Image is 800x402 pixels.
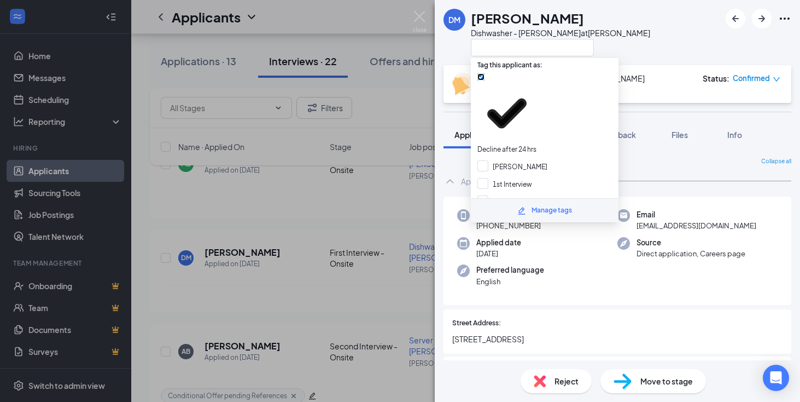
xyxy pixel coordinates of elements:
span: Confirmed [733,73,770,84]
span: Decline after 24 hrs [477,145,536,153]
span: Info [727,130,742,140]
span: Email [637,209,756,220]
span: [EMAIL_ADDRESS][DOMAIN_NAME] [637,220,756,231]
span: Tag this applicant as: [471,54,549,71]
span: Application [454,130,496,140]
span: Direct application, Careers page [637,248,745,259]
svg: ArrowRight [755,12,768,25]
span: Street Address: [452,318,501,329]
div: Status : [703,73,729,84]
span: Reject [554,375,579,387]
span: Preferred language [476,265,544,275]
button: ArrowLeftNew [726,9,745,28]
div: Open Intercom Messenger [763,365,789,391]
span: Move to stage [640,375,693,387]
span: down [773,76,780,83]
span: Collapse all [761,157,791,166]
h1: [PERSON_NAME] [471,9,584,27]
svg: ArrowLeftNew [729,12,742,25]
svg: Ellipses [778,12,791,25]
button: ArrowRight [752,9,772,28]
span: English [476,276,544,287]
span: [DATE] [476,248,521,259]
svg: ChevronUp [443,175,457,188]
span: Source [637,237,745,248]
svg: Pencil [517,206,526,215]
div: Manage tags [532,205,572,216]
span: Applied date [476,237,521,248]
input: Decline after 24 hrs [477,73,484,81]
div: Dishwasher - [PERSON_NAME] at [PERSON_NAME] [471,27,650,38]
svg: Checkmark [477,84,536,143]
span: Files [671,130,688,140]
div: DM [448,14,460,25]
div: Application [461,176,501,187]
span: [STREET_ADDRESS] [452,333,783,345]
span: [PHONE_NUMBER] [476,220,541,231]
